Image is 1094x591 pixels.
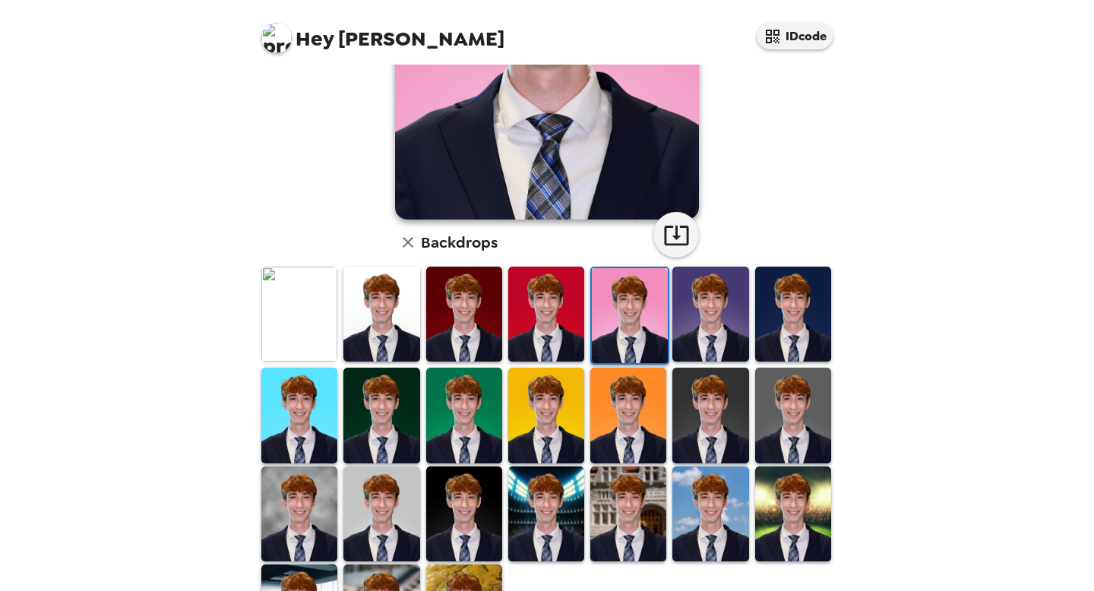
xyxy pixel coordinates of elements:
h6: Backdrops [421,230,498,254]
img: Original [261,267,337,362]
span: Hey [296,25,334,52]
span: [PERSON_NAME] [261,15,504,49]
button: IDcode [757,23,833,49]
img: profile pic [261,23,292,53]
